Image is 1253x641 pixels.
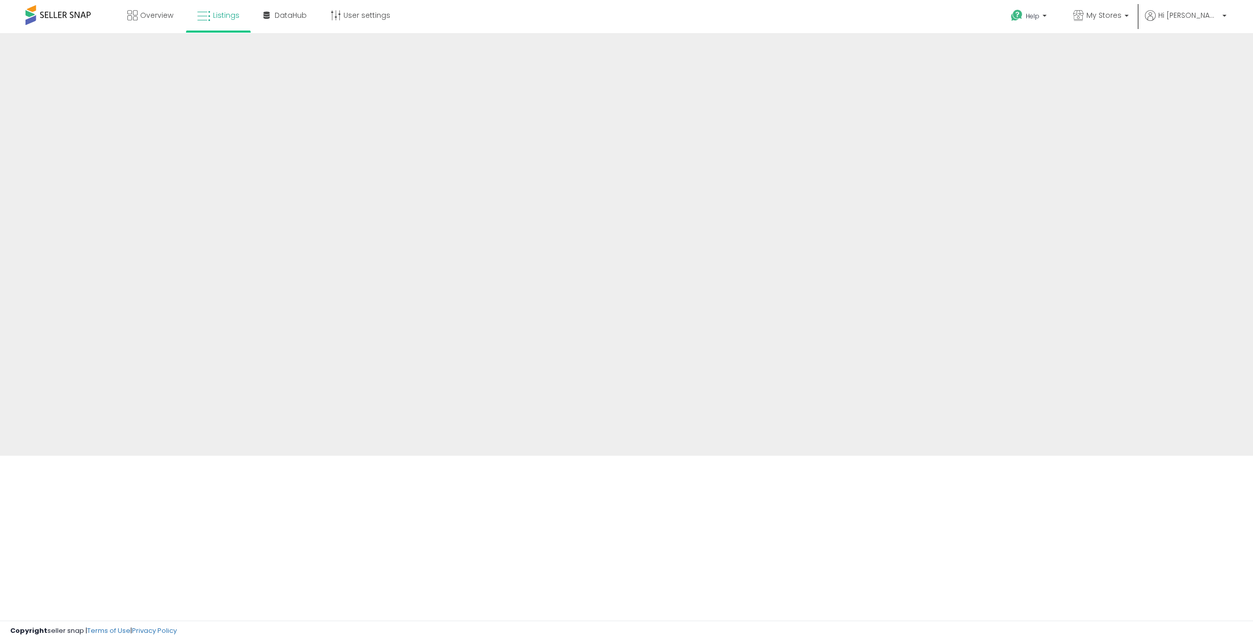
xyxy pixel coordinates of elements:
[1145,10,1227,33] a: Hi [PERSON_NAME]
[213,10,239,20] span: Listings
[1158,10,1219,20] span: Hi [PERSON_NAME]
[1003,2,1057,33] a: Help
[1026,12,1039,20] span: Help
[1010,9,1023,22] i: Get Help
[1086,10,1122,20] span: My Stores
[275,10,307,20] span: DataHub
[140,10,173,20] span: Overview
